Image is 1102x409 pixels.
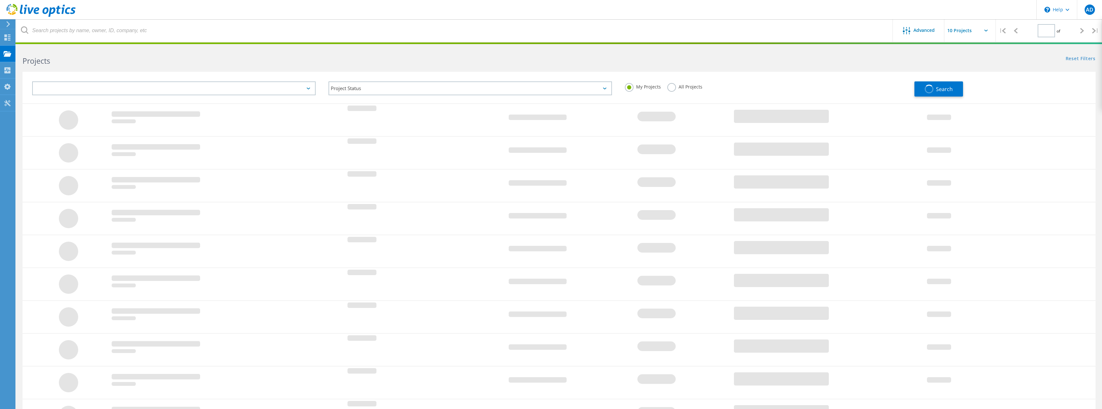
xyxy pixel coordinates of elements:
[914,81,963,97] button: Search
[16,19,893,42] input: Search projects by name, owner, ID, company, etc
[23,56,50,66] b: Projects
[996,19,1009,42] div: |
[329,81,612,95] div: Project Status
[936,86,953,93] span: Search
[1066,56,1096,62] a: Reset Filters
[625,83,661,89] label: My Projects
[1089,19,1102,42] div: |
[6,14,76,18] a: Live Optics Dashboard
[1086,7,1093,12] span: AD
[1057,28,1060,34] span: of
[667,83,702,89] label: All Projects
[913,28,935,33] span: Advanced
[1044,7,1050,13] svg: \n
